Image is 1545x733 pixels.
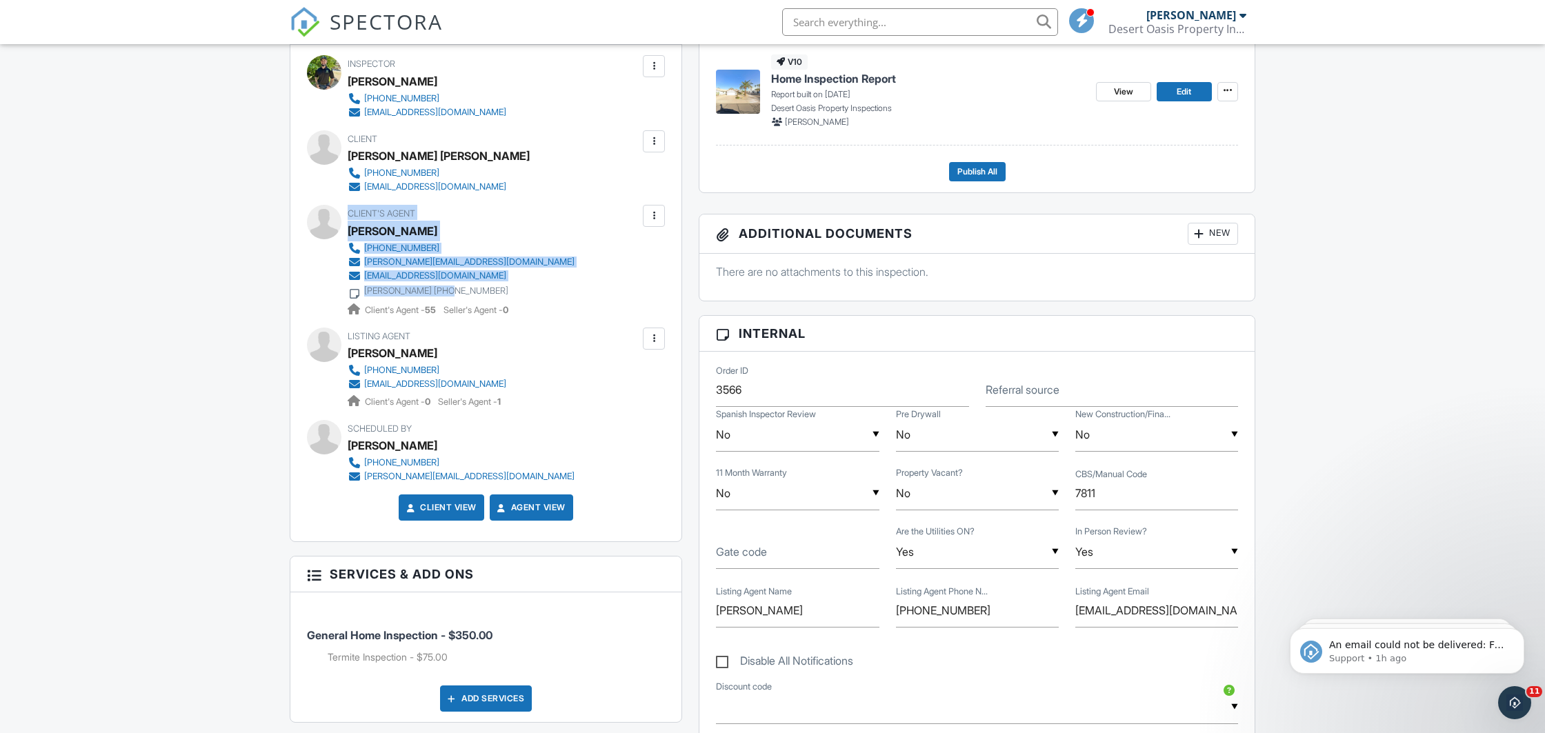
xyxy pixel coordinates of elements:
[1075,585,1149,598] label: Listing Agent Email
[348,456,575,470] a: [PHONE_NUMBER]
[348,208,415,219] span: Client's Agent
[896,594,1059,627] input: Listing Agent Phone Number
[364,471,575,482] div: [PERSON_NAME][EMAIL_ADDRESS][DOMAIN_NAME]
[1075,525,1147,538] label: In Person Review?
[1108,22,1246,36] div: Desert Oasis Property Inspections
[348,134,377,144] span: Client
[1075,594,1238,627] input: Listing Agent Email
[348,269,575,283] a: [EMAIL_ADDRESS][DOMAIN_NAME]
[348,59,395,69] span: Inspector
[364,285,508,297] div: [PERSON_NAME] [PHONE_NUMBER]
[364,93,439,104] div: [PHONE_NUMBER]
[716,408,816,421] label: Spanish Inspector Review
[348,166,519,180] a: [PHONE_NUMBER]
[438,396,501,407] span: Seller's Agent -
[348,255,575,269] a: [PERSON_NAME][EMAIL_ADDRESS][DOMAIN_NAME]
[896,585,988,598] label: Listing Agent Phone Number
[495,501,566,514] a: Agent View
[364,168,439,179] div: [PHONE_NUMBER]
[1146,8,1236,22] div: [PERSON_NAME]
[896,467,963,479] label: Property Vacant?
[1269,599,1545,696] iframe: Intercom notifications message
[716,654,853,672] label: Disable All Notifications
[364,181,506,192] div: [EMAIL_ADDRESS][DOMAIN_NAME]
[425,396,430,407] strong: 0
[896,525,975,538] label: Are the Utilities ON?
[1526,686,1542,697] span: 11
[348,180,519,194] a: [EMAIL_ADDRESS][DOMAIN_NAME]
[307,603,665,674] li: Service: General Home Inspection
[348,343,437,363] a: [PERSON_NAME]
[348,106,506,119] a: [EMAIL_ADDRESS][DOMAIN_NAME]
[1075,468,1147,481] label: CBS/Manual Code
[348,71,437,92] div: [PERSON_NAME]
[896,408,941,421] label: Pre Drywall
[403,501,477,514] a: Client View
[716,585,792,598] label: Listing Agent Name
[1498,686,1531,719] iframe: Intercom live chat
[425,305,436,315] strong: 55
[1075,408,1170,421] label: New Construction/Final Walk
[364,457,439,468] div: [PHONE_NUMBER]
[716,594,879,627] input: Listing Agent Name
[716,467,787,479] label: 11 Month Warranty
[716,681,772,693] label: Discount code
[364,379,506,390] div: [EMAIL_ADDRESS][DOMAIN_NAME]
[699,316,1255,352] h3: Internal
[716,535,879,569] input: Gate code
[503,305,508,315] strong: 0
[365,396,432,407] span: Client's Agent -
[348,363,506,377] a: [PHONE_NUMBER]
[348,423,412,434] span: Scheduled By
[443,305,508,315] span: Seller's Agent -
[699,214,1255,254] h3: Additional Documents
[290,19,443,48] a: SPECTORA
[348,470,575,483] a: [PERSON_NAME][EMAIL_ADDRESS][DOMAIN_NAME]
[307,628,492,642] span: General Home Inspection - $350.00
[1075,476,1238,510] input: CBS/Manual Code
[986,382,1059,397] label: Referral source
[716,544,767,559] label: Gate code
[290,556,681,592] h3: Services & Add ons
[716,264,1238,279] p: There are no attachments to this inspection.
[364,243,439,254] div: [PHONE_NUMBER]
[290,7,320,37] img: The Best Home Inspection Software - Spectora
[348,145,530,166] div: [PERSON_NAME] [PERSON_NAME]
[440,685,532,712] div: Add Services
[364,270,506,281] div: [EMAIL_ADDRESS][DOMAIN_NAME]
[497,396,501,407] strong: 1
[364,107,506,118] div: [EMAIL_ADDRESS][DOMAIN_NAME]
[365,305,438,315] span: Client's Agent -
[348,435,437,456] div: [PERSON_NAME]
[716,365,748,377] label: Order ID
[364,257,575,268] div: [PERSON_NAME][EMAIL_ADDRESS][DOMAIN_NAME]
[348,377,506,391] a: [EMAIL_ADDRESS][DOMAIN_NAME]
[1188,223,1238,245] div: New
[348,241,575,255] a: [PHONE_NUMBER]
[364,365,439,376] div: [PHONE_NUMBER]
[782,8,1058,36] input: Search everything...
[330,7,443,36] span: SPECTORA
[348,92,506,106] a: [PHONE_NUMBER]
[328,650,665,664] li: Add on: Termite Inspection
[348,331,410,341] span: Listing Agent
[348,221,437,241] a: [PERSON_NAME]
